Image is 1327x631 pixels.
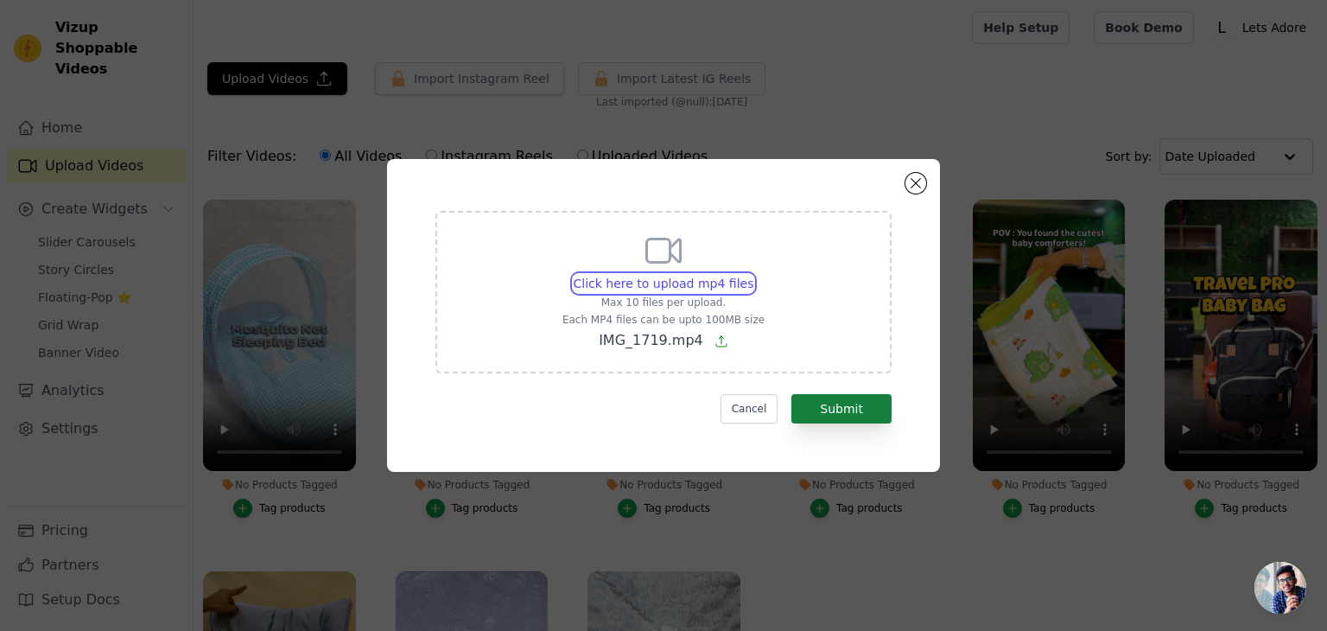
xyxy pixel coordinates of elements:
span: Click here to upload mp4 files [574,277,754,290]
button: Close modal [905,173,926,194]
p: Max 10 files per upload. [562,296,765,309]
span: IMG_1719.mp4 [599,332,703,348]
button: Cancel [721,394,778,424]
a: Open chat [1254,562,1306,614]
button: Submit [791,394,892,424]
p: Each MP4 files can be upto 100MB size [562,313,765,327]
